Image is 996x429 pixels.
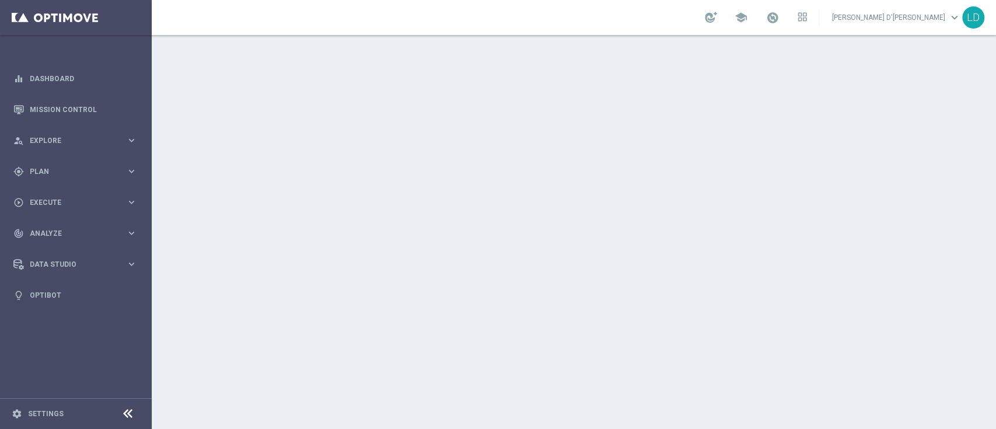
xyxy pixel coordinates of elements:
i: play_circle_outline [13,197,24,208]
a: Settings [28,410,64,417]
i: gps_fixed [13,166,24,177]
i: equalizer [13,74,24,84]
button: person_search Explore keyboard_arrow_right [13,136,138,145]
button: track_changes Analyze keyboard_arrow_right [13,229,138,238]
i: lightbulb [13,290,24,301]
span: Analyze [30,230,126,237]
span: Explore [30,137,126,144]
div: Execute [13,197,126,208]
i: keyboard_arrow_right [126,259,137,270]
i: track_changes [13,228,24,239]
i: keyboard_arrow_right [126,166,137,177]
div: Data Studio [13,259,126,270]
div: Plan [13,166,126,177]
i: person_search [13,135,24,146]
span: Execute [30,199,126,206]
div: Analyze [13,228,126,239]
a: Optibot [30,280,137,311]
i: keyboard_arrow_right [126,228,137,239]
a: Dashboard [30,63,137,94]
button: play_circle_outline Execute keyboard_arrow_right [13,198,138,207]
i: settings [12,409,22,419]
button: Data Studio keyboard_arrow_right [13,260,138,269]
span: Plan [30,168,126,175]
button: Mission Control [13,105,138,114]
a: [PERSON_NAME] D'[PERSON_NAME]keyboard_arrow_down [831,9,962,26]
div: Dashboard [13,63,137,94]
i: keyboard_arrow_right [126,197,137,208]
span: Data Studio [30,261,126,268]
div: Optibot [13,280,137,311]
div: Mission Control [13,94,137,125]
div: LD [962,6,984,29]
div: Explore [13,135,126,146]
span: keyboard_arrow_down [948,11,961,24]
i: keyboard_arrow_right [126,135,137,146]
a: Mission Control [30,94,137,125]
button: equalizer Dashboard [13,74,138,83]
button: gps_fixed Plan keyboard_arrow_right [13,167,138,176]
button: lightbulb Optibot [13,291,138,300]
span: school [735,11,747,24]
